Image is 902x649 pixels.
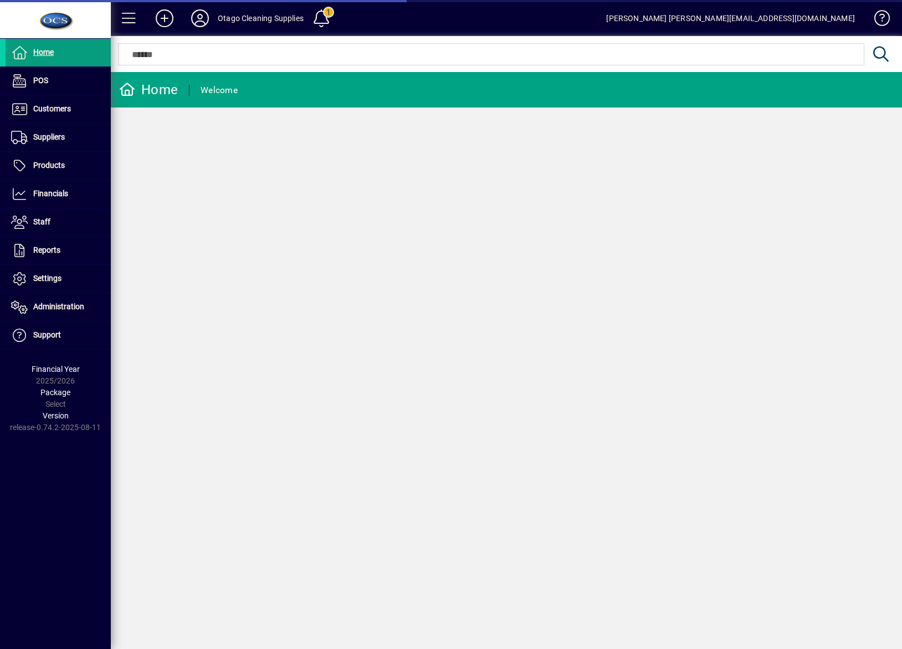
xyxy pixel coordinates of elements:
[6,124,111,151] a: Suppliers
[6,67,111,95] a: POS
[33,48,54,57] span: Home
[866,2,888,38] a: Knowledge Base
[6,95,111,123] a: Customers
[6,152,111,180] a: Products
[33,132,65,141] span: Suppliers
[182,8,218,28] button: Profile
[33,189,68,198] span: Financials
[201,81,238,99] div: Welcome
[218,9,304,27] div: Otago Cleaning Supplies
[119,81,178,99] div: Home
[606,9,855,27] div: [PERSON_NAME] [PERSON_NAME][EMAIL_ADDRESS][DOMAIN_NAME]
[33,104,71,113] span: Customers
[40,388,70,397] span: Package
[6,180,111,208] a: Financials
[6,265,111,293] a: Settings
[6,237,111,264] a: Reports
[33,246,60,254] span: Reports
[33,76,48,85] span: POS
[6,321,111,349] a: Support
[33,217,50,226] span: Staff
[33,302,84,311] span: Administration
[147,8,182,28] button: Add
[33,274,61,283] span: Settings
[6,208,111,236] a: Staff
[33,161,65,170] span: Products
[33,330,61,339] span: Support
[32,365,80,374] span: Financial Year
[43,411,69,420] span: Version
[6,293,111,321] a: Administration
